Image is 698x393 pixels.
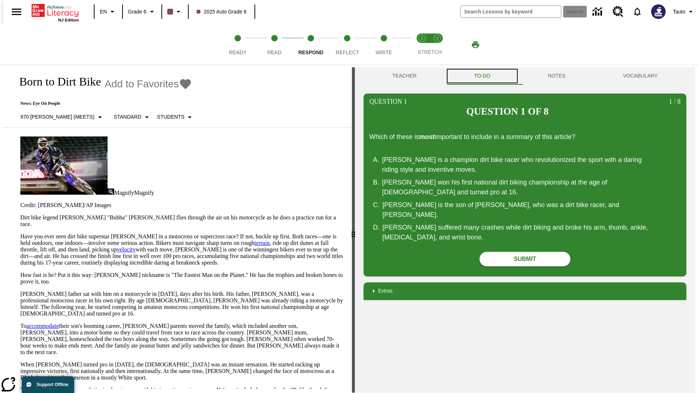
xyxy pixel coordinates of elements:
[12,101,197,106] p: News: Eye On People
[373,200,380,210] span: C .
[58,18,79,22] span: NJ Edition
[27,323,59,329] a: accommodate
[229,49,246,55] span: Ready
[125,5,159,18] button: Grade: Grade 6, Select a grade
[20,202,343,209] p: Credit: [PERSON_NAME]/AP Images
[20,113,95,121] p: 970 [PERSON_NAME] (Meets)
[466,106,549,117] h2: Question 1 of 8
[355,67,695,393] div: activity
[114,113,141,121] p: Standard
[111,111,154,124] button: Scaffolds, Standard
[464,38,487,51] button: Print
[647,2,670,21] button: Select a new avatar
[20,361,343,381] p: When [PERSON_NAME] turned pro in [DATE], the [DEMOGRAPHIC_DATA] was an instant sensation. He star...
[669,98,672,105] span: 1
[364,282,686,300] div: Extras
[436,36,438,40] text: 2
[674,98,675,105] span: /
[12,75,101,88] h1: Born to Dirt Bike
[594,67,686,85] button: VOCABULARY
[378,287,393,295] p: Extras
[134,190,154,196] span: Magnify
[373,155,379,165] span: A .
[254,240,270,246] a: terrain
[37,382,68,387] span: Support Offline
[382,200,659,220] div: [PERSON_NAME] is the son of [PERSON_NAME], who was a dirt bike racer, and [PERSON_NAME].
[427,25,448,65] button: Stretch Respond step 2 of 2
[197,8,247,16] span: 2025 Auto Grade 6
[669,98,681,126] p: 8
[461,6,561,17] input: search field
[97,5,120,18] button: Language: EN, Select a language
[154,111,197,124] button: Select Student
[369,132,681,142] p: Which of these is important to include in a summary of this article?
[373,178,379,187] span: B .
[290,25,332,65] button: Respond step 3 of 5
[364,67,686,85] div: Instructional Panel Tabs
[326,25,368,65] button: Reflect step 4 of 5
[480,252,570,266] button: Submit
[17,111,107,124] button: Select Lexile, 970 Lexile (Meets)
[20,136,108,195] img: Motocross racer James Stewart flies through the air on his dirt bike.
[114,190,134,196] span: Magnify
[376,49,392,55] span: Write
[128,8,147,16] span: Grade 6
[105,78,192,90] button: Add to Favorites - Born to Dirt Bike
[364,67,445,85] button: Teacher
[253,25,295,65] button: Read step 2 of 5
[352,67,355,393] div: Press Enter or Spacebar and then press right and left arrow keys to move the slider
[100,8,107,16] span: EN
[519,67,594,85] button: NOTES
[336,49,359,55] span: Reflect
[20,291,343,317] p: [PERSON_NAME] father sat with him on a motorcycle in [DATE], days after his birth. His father, [P...
[418,49,442,55] span: STRETCH
[670,5,698,18] button: Profile/Settings
[373,223,380,233] span: D .
[105,78,179,90] span: Add to Favorites
[588,2,608,22] a: Data Center
[608,2,628,21] a: Resource Center, Will open in new tab
[20,272,343,285] p: How fast is he? Put it this way: [PERSON_NAME] nickname is "The Fastest Man on the Planet." He ha...
[382,178,658,197] div: [PERSON_NAME] won his first national dirt biking championship at the age of [DEMOGRAPHIC_DATA] an...
[117,246,136,253] a: velocity
[267,49,281,55] span: Read
[412,25,433,65] button: Stretch Read step 1 of 2
[3,67,352,389] div: reading
[382,155,658,175] div: [PERSON_NAME] is a champion dirt bike racer who revolutionized the sport with a daring riding sty...
[382,223,659,242] div: [PERSON_NAME] suffered many crashes while dirt biking and broke his arm, thumb, ankle, [MEDICAL_D...
[32,3,79,22] div: Home
[445,67,519,85] button: TO-DO
[108,188,114,195] img: Magnify
[298,49,323,55] span: Respond
[369,98,407,126] p: Question
[20,233,343,266] p: Have you ever seen dirt bike superstar [PERSON_NAME] in a motocross or supercross race? If not, b...
[164,5,186,18] button: Class color is dark brown. Change class color
[673,8,685,16] span: Tauto
[6,1,27,23] button: Open side menu
[22,376,74,393] button: Support Offline
[217,25,259,65] button: Ready step 1 of 5
[402,98,407,105] span: 1
[20,323,343,356] p: To their son's booming career, [PERSON_NAME] parents moved the family, which included another son...
[651,4,666,19] img: Avatar
[419,133,435,140] strong: most
[363,25,405,65] button: Write step 5 of 5
[421,36,423,40] text: 1
[628,2,647,21] a: Notifications
[20,214,343,227] p: Dirt bike legend [PERSON_NAME] "Bubba" [PERSON_NAME] flies through the air on his motorcycle as h...
[157,113,184,121] p: Students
